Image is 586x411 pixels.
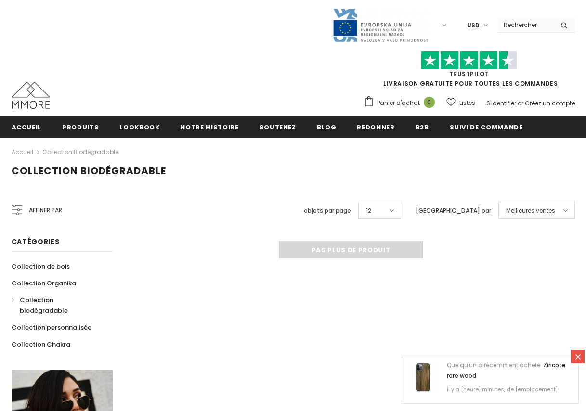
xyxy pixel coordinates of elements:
input: Search Site [498,18,553,32]
a: Collection Organika [12,275,76,292]
span: Affiner par [29,205,62,216]
span: Collection Organika [12,279,76,288]
a: TrustPilot [449,70,489,78]
span: Collection personnalisée [12,323,91,332]
img: Cas MMORE [12,82,50,109]
span: Notre histoire [180,123,238,132]
img: Faites confiance aux étoiles pilotes [421,51,517,70]
span: Collection Chakra [12,340,70,349]
span: LIVRAISON GRATUITE POUR TOUTES LES COMMANDES [364,55,575,88]
span: Catégories [12,237,60,246]
label: objets par page [304,206,351,216]
span: Suivi de commande [450,123,523,132]
span: Blog [317,123,337,132]
span: Accueil [12,123,42,132]
a: soutenez [260,116,296,138]
a: Créez un compte [525,99,575,107]
a: Redonner [357,116,394,138]
a: Collection Chakra [12,336,70,353]
span: Produits [62,123,99,132]
span: soutenez [260,123,296,132]
label: [GEOGRAPHIC_DATA] par [416,206,491,216]
a: Lookbook [119,116,159,138]
a: Javni Razpis [332,21,429,29]
span: Redonner [357,123,394,132]
a: S'identifier [486,99,516,107]
a: Accueil [12,146,33,158]
span: or [518,99,523,107]
a: Notre histoire [180,116,238,138]
a: Blog [317,116,337,138]
span: Quelqu'un a récemment acheté [447,361,540,369]
span: USD [467,21,480,30]
img: Javni Razpis [332,8,429,43]
a: Panier d'achat 0 [364,96,440,110]
span: Lookbook [119,123,159,132]
a: Collection de bois [12,258,70,275]
span: Collection de bois [12,262,70,271]
span: 0 [424,97,435,108]
span: 12 [366,206,371,216]
span: il y a [heure] minutes, de [emplacement] [447,385,558,393]
span: Panier d'achat [377,98,420,108]
a: Collection personnalisée [12,319,91,336]
span: Collection biodégradable [20,295,68,315]
span: B2B [416,123,429,132]
a: B2B [416,116,429,138]
a: Accueil [12,116,42,138]
a: Listes [446,94,475,111]
span: Listes [459,98,475,108]
span: Meilleures ventes [506,206,555,216]
a: Collection biodégradable [42,148,118,156]
a: Collection biodégradable [12,292,102,319]
a: Produits [62,116,99,138]
span: Collection biodégradable [12,164,166,178]
a: Suivi de commande [450,116,523,138]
